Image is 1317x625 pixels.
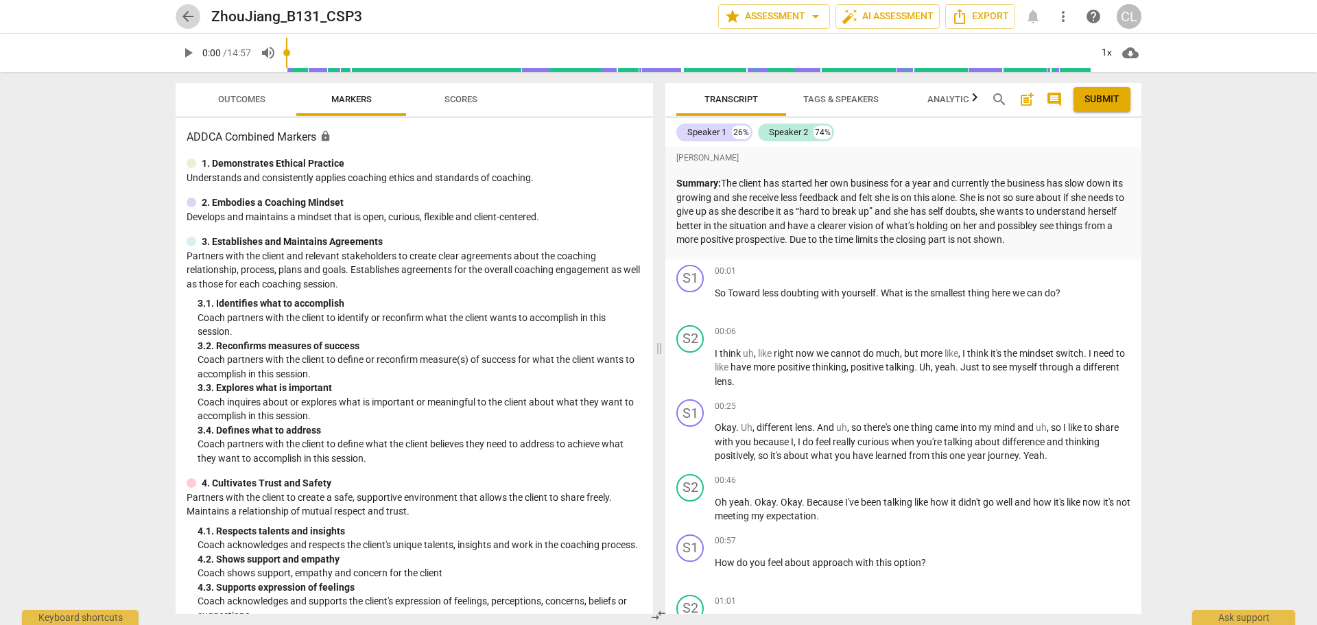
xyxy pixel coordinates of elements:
span: , [752,422,757,433]
span: , [754,450,758,461]
span: help [1085,8,1102,25]
div: Change speaker [676,325,704,353]
span: compare_arrows [650,607,667,624]
span: . [802,497,807,508]
span: it's [990,348,1004,359]
span: / 14:57 [223,47,251,58]
span: do [737,557,750,568]
span: doubting [781,287,821,298]
span: , [931,362,935,373]
div: 74% [814,126,832,139]
span: post_add [1019,91,1035,108]
span: Analytics [927,94,974,104]
span: positive [777,362,812,373]
span: can [1027,287,1045,298]
span: 01:01 [715,595,736,607]
span: , [1047,422,1051,433]
p: Coach acknowledges and respects the client's unique talents, insights and work in the coaching pr... [198,538,642,552]
span: Yeah [1023,450,1045,461]
span: arrow_drop_down [807,8,824,25]
span: I [1089,348,1093,359]
span: , [754,348,758,359]
span: Oh [715,497,729,508]
a: Help [1081,4,1106,29]
span: Filler word [743,348,754,359]
span: to [1116,348,1125,359]
span: positively [715,450,754,461]
span: 00:46 [715,475,736,486]
span: Export [951,8,1009,25]
span: like [914,497,930,508]
span: you're [916,436,944,447]
strong: Summary: [676,178,721,189]
span: year [967,450,988,461]
div: 3. 4. Defines what to address [198,423,642,438]
button: CL [1117,4,1141,29]
span: difference [1002,436,1047,447]
span: we [816,348,831,359]
span: mind [994,422,1017,433]
span: What [881,287,905,298]
span: 00:01 [715,266,736,277]
span: talking [883,497,914,508]
span: Okay [781,497,802,508]
span: how [1033,497,1054,508]
span: more_vert [1055,8,1071,25]
span: journey [988,450,1019,461]
span: approach [812,557,855,568]
p: Coach partners with the client to identify or reconfirm what the client wants to accomplish in th... [198,311,642,339]
span: with [715,436,735,447]
span: Scores [444,94,477,104]
span: Because [807,497,845,508]
div: Change speaker [676,265,704,292]
span: yeah [729,497,750,508]
p: Coach inquires about or explores what is important or meaningful to the client about what they wa... [198,395,642,423]
span: feel [768,557,785,568]
p: 2. Embodies a Coaching Mindset [202,196,344,210]
span: didn't [958,497,983,508]
span: Markers [331,94,372,104]
p: Coach partners with the client to define or reconfirm measure(s) of success for what the client w... [198,353,642,381]
span: Submit [1084,93,1119,106]
p: 1. Demonstrates Ethical Practice [202,156,344,171]
span: it's [770,450,783,461]
button: Volume [256,40,281,65]
span: different [757,422,795,433]
span: Transcript [704,94,758,104]
p: Partners with the client to create a safe, supportive environment that allows the client to share... [187,491,642,519]
span: not [1116,497,1130,508]
div: 4. 1. Respects talents and insights [198,524,642,539]
div: Change speaker [676,534,704,562]
span: Outcomes [218,94,265,104]
span: . [1019,450,1023,461]
span: . [956,362,960,373]
span: cannot [831,348,863,359]
span: see [993,362,1009,373]
p: Coach partners with the client to define what the client believes they need to address to achieve... [198,437,642,465]
span: do [803,436,816,447]
span: . [914,362,919,373]
span: more [753,362,777,373]
span: do [1045,287,1056,298]
span: but [904,348,921,359]
span: and [1015,497,1033,508]
button: Show/Hide comments [1043,89,1065,110]
span: into [960,422,979,433]
span: play_arrow [180,45,196,61]
span: less [762,287,781,298]
span: comment [1046,91,1063,108]
span: talking [886,362,914,373]
span: volume_up [260,45,276,61]
span: ? [1056,287,1060,298]
div: 3. 3. Explores what is important [198,381,642,395]
span: Okay [755,497,776,508]
span: Uh [919,362,931,373]
span: auto_fix_high [842,8,858,25]
span: one [949,450,967,461]
span: from [909,450,932,461]
span: cloud_download [1122,45,1139,61]
span: and [1017,422,1036,433]
span: curious [857,436,891,447]
span: I [1063,422,1068,433]
span: And [817,422,836,433]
